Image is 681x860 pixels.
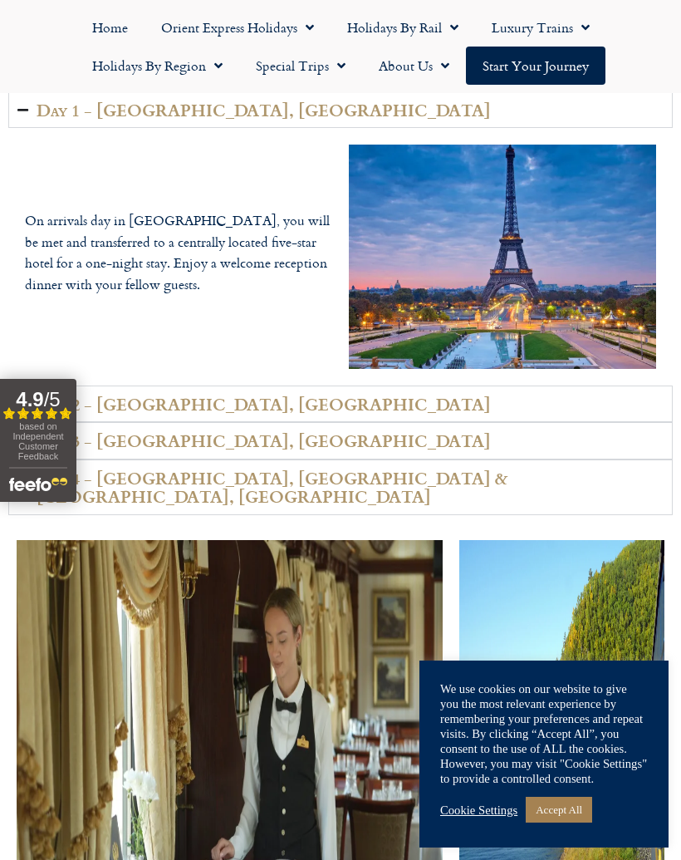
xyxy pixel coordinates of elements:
[37,469,664,506] h2: Day 4 - [GEOGRAPHIC_DATA], [GEOGRAPHIC_DATA] & [GEOGRAPHIC_DATA], [GEOGRAPHIC_DATA]
[440,681,648,786] div: We use cookies on our website to give you the most relevant experience by remembering your prefer...
[440,803,517,818] a: Cookie Settings
[239,47,362,85] a: Special Trips
[37,101,491,120] h2: Day 1 - [GEOGRAPHIC_DATA], [GEOGRAPHIC_DATA]
[8,8,673,85] nav: Menu
[331,8,475,47] a: Holidays by Rail
[25,210,332,295] p: On arrivals day in [GEOGRAPHIC_DATA], you will be met and transferred to a centrally located five...
[475,8,606,47] a: Luxury Trains
[8,386,673,423] summary: Day 2 - [GEOGRAPHIC_DATA], [GEOGRAPHIC_DATA]
[526,797,592,823] a: Accept All
[466,47,605,85] a: Start your Journey
[76,8,145,47] a: Home
[8,459,673,515] summary: Day 4 - [GEOGRAPHIC_DATA], [GEOGRAPHIC_DATA] & [GEOGRAPHIC_DATA], [GEOGRAPHIC_DATA]
[37,431,491,450] h2: Day 3 - [GEOGRAPHIC_DATA], [GEOGRAPHIC_DATA]
[76,47,239,85] a: Holidays by Region
[145,8,331,47] a: Orient Express Holidays
[8,91,673,515] div: Accordion. Open links with Enter or Space, close with Escape, and navigate with Arrow Keys
[362,47,466,85] a: About Us
[8,91,673,129] summary: Day 1 - [GEOGRAPHIC_DATA], [GEOGRAPHIC_DATA]
[37,395,491,414] h2: Day 2 - [GEOGRAPHIC_DATA], [GEOGRAPHIC_DATA]
[8,422,673,459] summary: Day 3 - [GEOGRAPHIC_DATA], [GEOGRAPHIC_DATA]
